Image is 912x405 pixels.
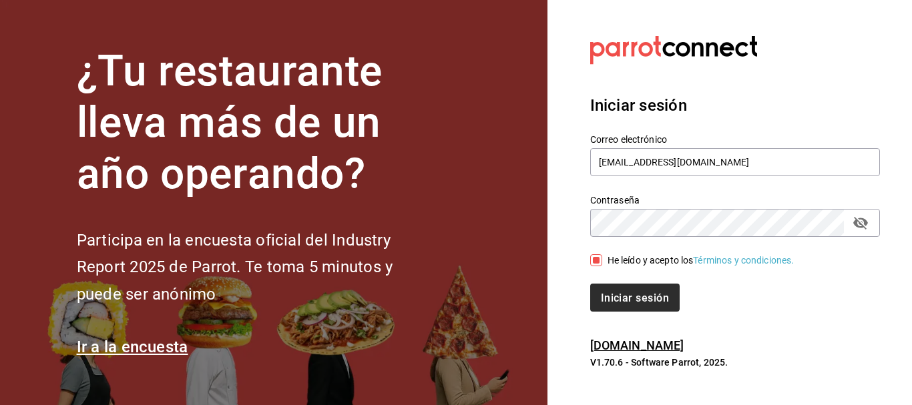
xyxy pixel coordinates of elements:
[77,338,188,356] a: Ir a la encuesta
[590,134,667,145] font: Correo electrónico
[590,195,640,206] font: Contraseña
[590,357,728,368] font: V1.70.6 - Software Parrot, 2025.
[77,231,393,304] font: Participa en la encuesta oficial del Industry Report 2025 de Parrot. Te toma 5 minutos y puede se...
[590,148,880,176] input: Ingresa tu correo electrónico
[590,284,680,312] button: Iniciar sesión
[590,338,684,352] a: [DOMAIN_NAME]
[849,212,872,234] button: campo de contraseña
[590,96,687,115] font: Iniciar sesión
[608,255,694,266] font: He leído y acepto los
[77,46,383,199] font: ¿Tu restaurante lleva más de un año operando?
[601,291,669,304] font: Iniciar sesión
[693,255,794,266] a: Términos y condiciones.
